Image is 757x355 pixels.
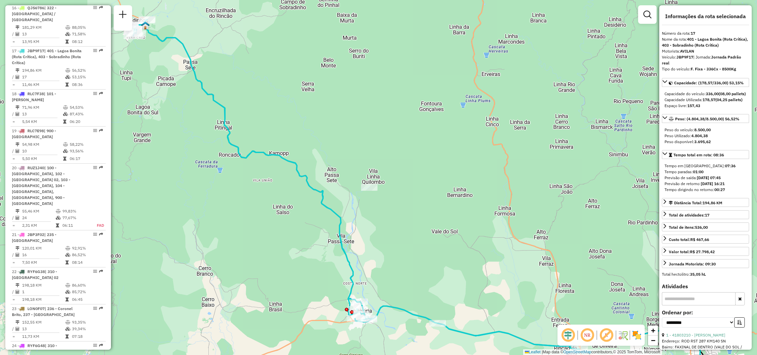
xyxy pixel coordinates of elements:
em: Opções [93,49,97,53]
i: % de utilização da cubagem [65,290,70,294]
div: Previsão de retorno: [665,181,746,187]
div: Peso: (4.804,38/8.500,00) 56,52% [662,124,749,147]
div: Peso disponível: [665,139,746,145]
strong: (04,25 pallets) [715,97,742,102]
td: 56,52% [72,67,103,74]
i: Distância Total [16,209,19,213]
i: % de utilização do peso [65,283,70,287]
td: 120,01 KM [22,245,65,252]
strong: 536,00 [695,225,708,230]
td: 86,60% [72,282,103,289]
strong: 178,57 [703,97,715,102]
i: Total de Atividades [16,216,19,220]
a: 1 - 41803210 - [PERSON_NAME] [666,333,725,337]
td: 54,53% [69,104,103,111]
td: 24 [22,215,55,221]
i: Distância Total [16,105,19,109]
td: / [12,289,15,295]
td: 16 [22,252,65,258]
i: % de utilização da cubagem [65,327,70,331]
i: Total de Atividades [16,149,19,153]
i: Distância Total [16,283,19,287]
i: Tempo total em rota [56,223,59,227]
div: Total hectolitro: [662,271,749,277]
div: Capacidade: (178,57/336,00) 53,15% [662,88,749,111]
a: Total de atividades:17 [662,210,749,219]
em: Rota exportada [99,306,103,310]
span: RLC7F38 [27,91,44,96]
div: Jornada Motorista: 09:30 [669,261,716,267]
a: Nova sessão e pesquisa [116,8,129,23]
i: Tempo total em rota [65,40,69,44]
td: 77,67% [62,215,90,221]
span: RUZ1J40 [27,165,44,170]
span: Tempo total em rota: 08:36 [673,152,724,157]
span: Total de atividades: [669,213,709,217]
span: Ocultar NR [579,327,595,343]
em: Rota exportada [99,92,103,96]
div: Motorista: [662,48,749,54]
span: 24 - [12,343,58,354]
strong: 336,00 [706,91,719,96]
span: | 322 - [GEOGRAPHIC_DATA] / [GEOGRAPHIC_DATA] [12,5,56,22]
i: % de utilização da cubagem [63,112,68,116]
div: Previsão de saída: [665,175,746,181]
span: 17 - [12,48,82,65]
td: 17 [22,74,65,80]
div: Tempo paradas: [665,169,746,175]
td: / [12,252,15,258]
i: % de utilização do peso [63,142,68,146]
span: 23 - [12,306,75,317]
span: 16 - [12,5,56,22]
td: = [12,118,15,125]
em: Opções [93,6,97,10]
td: 06:45 [72,296,103,303]
a: Custo total:R$ 467,66 [662,235,749,244]
i: % de utilização do peso [65,25,70,29]
td: 92,91% [72,245,103,252]
label: Ordenar por: [662,308,749,316]
strong: R$ 27.798,42 [690,249,715,254]
td: / [12,111,15,117]
a: Zoom in [648,326,658,335]
a: Leaflet [525,350,541,354]
td: / [12,215,15,221]
td: 93,35% [72,319,103,326]
strong: F. Fixa - 336Cx - 8500Kg [691,66,736,71]
span: | 100 - [GEOGRAPHIC_DATA], 102 - [GEOGRAPHIC_DATA] 02, 103 - [GEOGRAPHIC_DATA], 104 - [GEOGRAPHIC... [12,165,70,206]
span: RYF6G48 [27,343,45,348]
td: 13 [22,31,65,37]
span: Exibir rótulo [598,327,614,343]
span: JBP9F17 [27,48,44,53]
button: Ordem crescente [734,317,745,328]
span: QJS6786 [27,5,44,10]
div: Distância Total: [669,200,722,206]
div: Map data © contributors,© 2025 TomTom, Microsoft [523,349,662,355]
td: 99,83% [62,208,90,215]
div: Endereço: ROD RST 287 KM140 SN [662,338,749,344]
span: 20 - [12,165,70,206]
strong: 8.500,00 [694,127,711,132]
em: Opções [93,166,97,170]
a: Capacidade: (178,57/336,00) 53,15% [662,78,749,87]
td: / [12,74,15,80]
td: 1 [22,289,65,295]
em: Opções [93,92,97,96]
span: JBP3F02 [27,232,44,237]
i: Tempo total em rota [65,335,69,338]
i: Total de Atividades [16,253,19,257]
a: Tempo total em rota: 08:36 [662,150,749,159]
strong: 00:27 [714,187,725,192]
i: % de utilização do peso [65,320,70,324]
td: = [12,259,15,266]
strong: 17 [705,213,709,217]
strong: AVILAN [680,49,694,54]
div: Número da rota: [662,30,749,36]
i: % de utilização da cubagem [65,253,70,257]
span: RLC7E98 [27,128,44,133]
td: 13 [22,111,63,117]
td: 11,46 KM [22,81,65,88]
strong: 3.695,62 [694,139,711,144]
td: / [12,31,15,37]
i: Distância Total [16,320,19,324]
